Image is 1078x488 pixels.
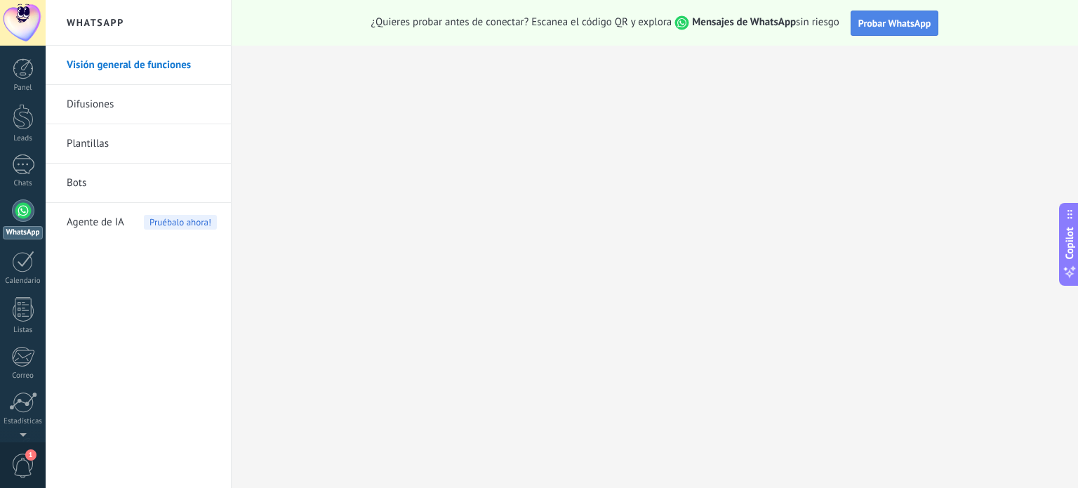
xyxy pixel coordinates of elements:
[3,326,44,335] div: Listas
[67,203,124,242] span: Agente de IA
[3,226,43,239] div: WhatsApp
[67,46,217,85] a: Visión general de funciones
[144,215,217,230] span: Pruébalo ahora!
[851,11,939,36] button: Probar WhatsApp
[67,164,217,203] a: Bots
[46,164,231,203] li: Bots
[46,124,231,164] li: Plantillas
[3,179,44,188] div: Chats
[3,277,44,286] div: Calendario
[46,203,231,242] li: Agente de IA
[3,84,44,93] div: Panel
[692,15,796,29] strong: Mensajes de WhatsApp
[46,46,231,85] li: Visión general de funciones
[67,85,217,124] a: Difusiones
[3,134,44,143] div: Leads
[67,203,217,242] a: Agente de IAPruébalo ahora!
[46,85,231,124] li: Difusiones
[3,417,44,426] div: Estadísticas
[3,371,44,381] div: Correo
[371,15,839,30] span: ¿Quieres probar antes de conectar? Escanea el código QR y explora sin riesgo
[1063,227,1077,259] span: Copilot
[25,449,36,461] span: 1
[858,17,931,29] span: Probar WhatsApp
[67,124,217,164] a: Plantillas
